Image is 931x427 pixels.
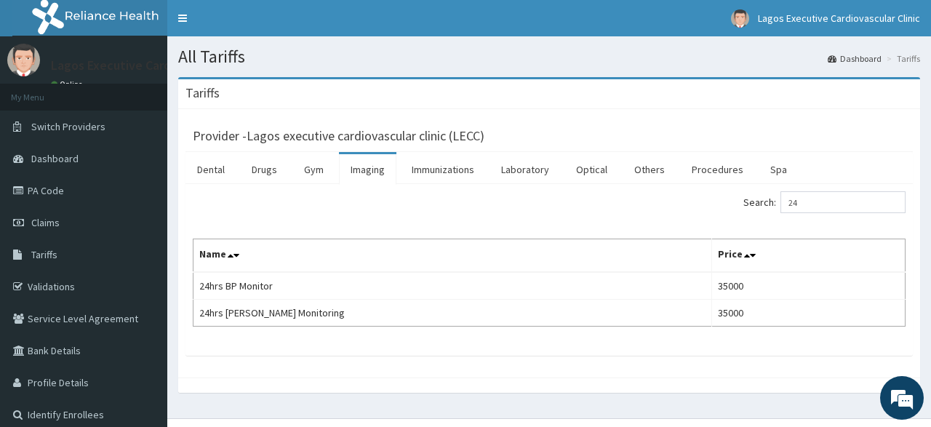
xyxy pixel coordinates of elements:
[7,44,40,76] img: User Image
[185,87,220,100] h3: Tariffs
[711,272,905,300] td: 35000
[31,248,57,261] span: Tariffs
[883,52,920,65] li: Tariffs
[31,152,79,165] span: Dashboard
[185,154,236,185] a: Dental
[564,154,619,185] a: Optical
[193,239,712,273] th: Name
[239,7,273,42] div: Minimize live chat window
[759,154,799,185] a: Spa
[758,12,920,25] span: Lagos Executive Cardiovascular Clinic
[680,154,755,185] a: Procedures
[400,154,486,185] a: Immunizations
[711,300,905,327] td: 35000
[828,52,882,65] a: Dashboard
[292,154,335,185] a: Gym
[193,272,712,300] td: 24hrs BP Monitor
[51,79,86,89] a: Online
[178,47,920,66] h1: All Tariffs
[193,129,484,143] h3: Provider - Lagos executive cardiovascular clinic (LECC)
[76,81,244,100] div: Chat with us now
[193,300,712,327] td: 24hrs [PERSON_NAME] Monitoring
[27,73,59,109] img: d_794563401_company_1708531726252_794563401
[623,154,676,185] a: Others
[240,154,289,185] a: Drugs
[490,154,561,185] a: Laboratory
[780,191,906,213] input: Search:
[339,154,396,185] a: Imaging
[84,124,201,271] span: We're online!
[743,191,906,213] label: Search:
[711,239,905,273] th: Price
[7,278,277,329] textarea: Type your message and hit 'Enter'
[51,59,261,72] p: Lagos Executive Cardiovascular Clinic
[731,9,749,28] img: User Image
[31,120,105,133] span: Switch Providers
[31,216,60,229] span: Claims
